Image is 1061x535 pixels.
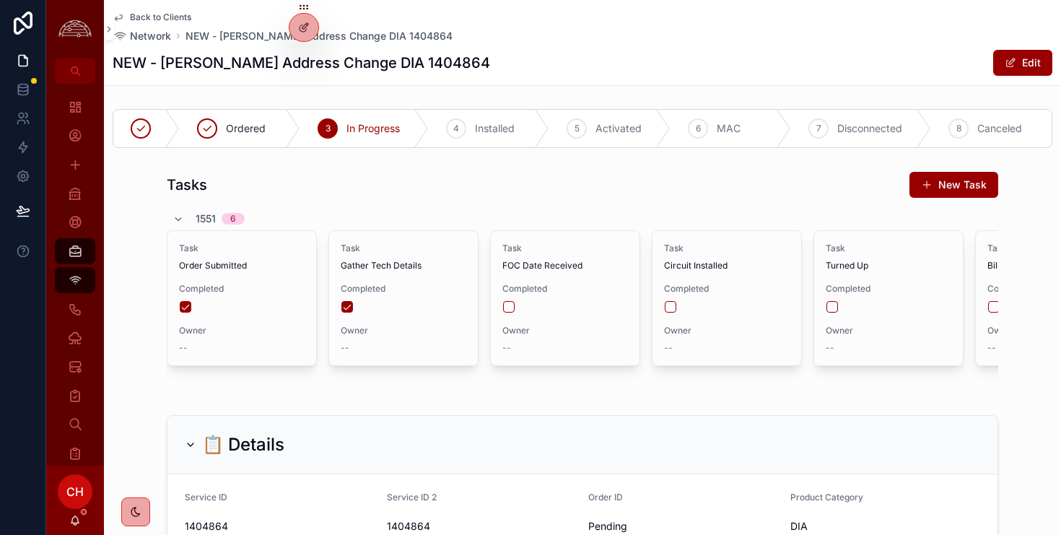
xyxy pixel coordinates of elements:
span: Owner [179,325,305,336]
span: Owner [502,325,628,336]
span: Task [179,243,305,254]
a: TaskFOC Date ReceivedCompletedOwner-- [490,230,640,366]
span: Owner [664,325,790,336]
a: Back to Clients [113,12,191,23]
span: 4 [453,123,459,134]
span: Owner [826,325,951,336]
h1: NEW - [PERSON_NAME] Address Change DIA 1404864 [113,53,490,73]
span: CH [66,483,84,500]
a: TaskTurned UpCompletedOwner-- [813,230,964,366]
span: Circuit Installed [664,260,790,271]
span: Turned Up [826,260,951,271]
span: Order ID [588,492,623,503]
span: -- [341,342,349,354]
span: Installed [475,121,515,136]
span: Network [130,29,171,43]
span: Completed [826,283,951,295]
span: Task [502,243,628,254]
span: Canceled [977,121,1022,136]
span: 5 [575,123,580,134]
span: -- [664,342,673,354]
span: Completed [179,283,305,295]
span: Activated [595,121,642,136]
span: Completed [664,283,790,295]
span: Completed [502,283,628,295]
span: Order Submitted [179,260,305,271]
span: DIA [790,519,808,534]
span: Owner [341,325,466,336]
span: Ordered [226,121,266,136]
span: In Progress [346,121,400,136]
span: 8 [956,123,961,134]
span: -- [179,342,188,354]
span: Disconnected [837,121,902,136]
span: 6 [696,123,701,134]
span: Pending [588,519,779,534]
a: TaskGather Tech DetailsCompletedOwner-- [328,230,479,366]
a: NEW - [PERSON_NAME] Address Change DIA 1404864 [185,29,453,43]
span: Back to Clients [130,12,191,23]
span: 1404864 [387,519,577,534]
a: TaskCircuit InstalledCompletedOwner-- [652,230,802,366]
span: 1551 [196,212,216,226]
span: Completed [341,283,466,295]
span: Product Category [790,492,863,503]
span: Task [341,243,466,254]
div: 6 [230,213,236,225]
h1: Tasks [167,175,207,195]
span: -- [502,342,511,354]
span: 1404864 [185,519,375,534]
button: New Task [909,172,998,198]
a: Network [113,29,171,43]
a: TaskOrder SubmittedCompletedOwner-- [167,230,317,366]
div: scrollable content [46,84,104,466]
span: Gather Tech Details [341,260,466,271]
span: Task [826,243,951,254]
span: -- [826,342,834,354]
img: App logo [55,18,95,40]
span: 3 [326,123,331,134]
span: Service ID 2 [387,492,437,503]
h2: 📋 Details [202,433,284,456]
span: MAC [717,121,741,136]
span: FOC Date Received [502,260,628,271]
span: Service ID [185,492,227,503]
span: Task [664,243,790,254]
span: -- [987,342,996,354]
button: Edit [993,50,1052,76]
span: 7 [816,123,821,134]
